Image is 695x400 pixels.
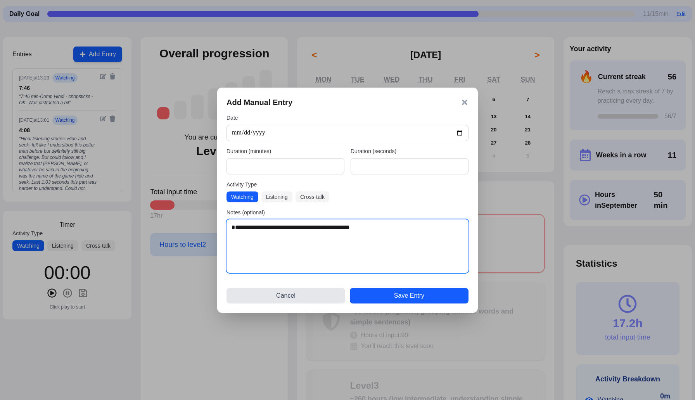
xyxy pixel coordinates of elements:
label: Activity Type [226,181,469,188]
button: Listening [261,191,292,202]
button: Cancel [226,288,345,303]
label: Duration (minutes) [226,147,344,155]
label: Duration (seconds) [351,147,469,155]
h3: Add Manual Entry [226,97,292,108]
button: Save Entry [350,288,469,303]
button: Watching [226,191,258,202]
label: Notes (optional) [226,209,469,216]
button: Cross-talk [296,191,329,202]
label: Date [226,114,469,122]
